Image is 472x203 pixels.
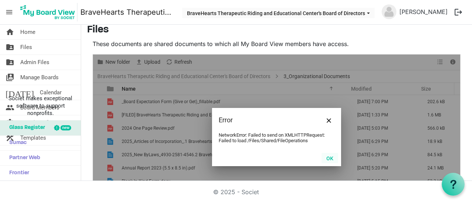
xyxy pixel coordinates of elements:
[87,24,466,36] h3: Files
[80,5,175,20] a: BraveHearts Therapeutic Riding and Educational Center's Board of Directors
[396,4,451,19] a: [PERSON_NAME]
[219,132,334,143] div: NetworkError: Failed to send on XMLHTTPRequest: Failed to load /Files/Shared/FileOperations
[20,70,59,85] span: Manage Boards
[6,40,14,55] span: folder_shared
[20,55,49,70] span: Admin Files
[382,4,396,19] img: no-profile-picture.svg
[451,4,466,20] button: logout
[182,8,375,18] button: BraveHearts Therapeutic Riding and Educational Center's Board of Directors dropdownbutton
[6,85,34,100] span: [DATE]
[6,120,45,135] span: Glass Register
[3,95,77,117] span: Societ makes exceptional software to support nonprofits.
[6,55,14,70] span: folder_shared
[213,188,259,196] a: © 2025 - Societ
[60,125,71,130] div: new
[6,136,27,150] span: Sumac
[219,115,311,126] div: Error
[20,25,35,39] span: Home
[6,25,14,39] span: home
[2,5,16,19] span: menu
[6,151,40,165] span: Partner Web
[323,115,334,126] button: Close
[6,70,14,85] span: switch_account
[20,40,32,55] span: Files
[40,85,62,100] span: Calendar
[18,3,80,21] a: My Board View Logo
[18,3,77,21] img: My Board View Logo
[93,39,461,48] p: These documents are shared documents to which all My Board View members have access.
[322,153,338,163] button: OK
[6,166,29,181] span: Frontier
